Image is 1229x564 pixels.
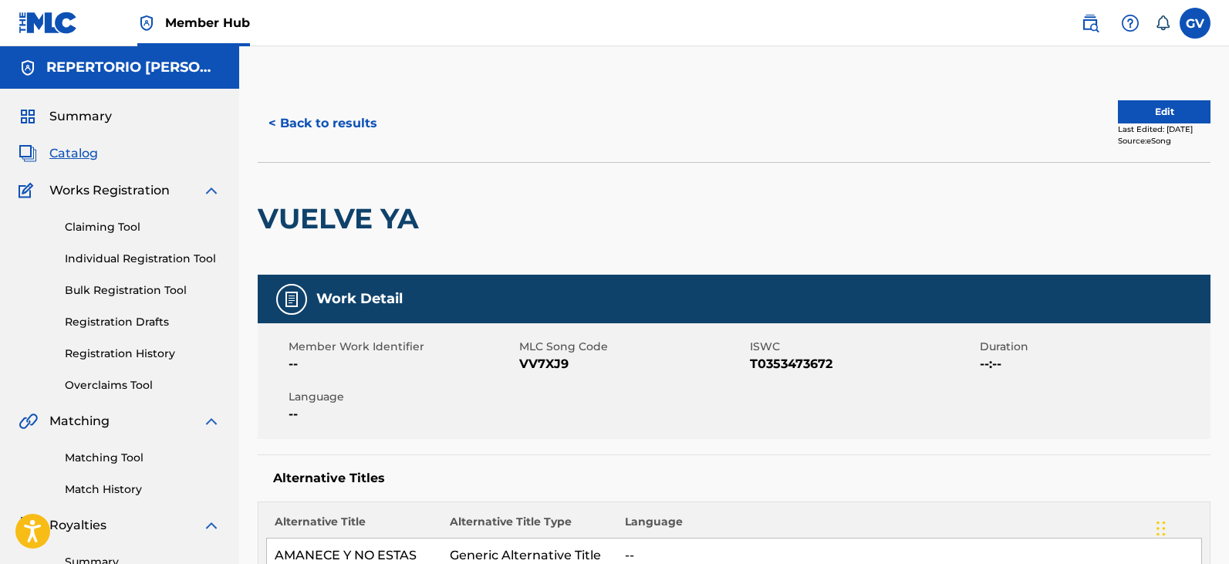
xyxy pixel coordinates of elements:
[1180,8,1210,39] div: User Menu
[1152,490,1229,564] iframe: Chat Widget
[49,107,112,126] span: Summary
[65,282,221,299] a: Bulk Registration Tool
[19,144,37,163] img: Catalog
[1121,14,1140,32] img: help
[165,14,250,32] span: Member Hub
[65,251,221,267] a: Individual Registration Tool
[46,59,221,76] h5: REPERTORIO VEGA
[19,144,98,163] a: CatalogCatalog
[289,389,515,405] span: Language
[258,104,388,143] button: < Back to results
[19,107,112,126] a: SummarySummary
[289,339,515,355] span: Member Work Identifier
[65,219,221,235] a: Claiming Tool
[1186,351,1229,475] iframe: Resource Center
[1115,8,1146,39] div: Help
[258,201,427,236] h2: VUELVE YA
[65,377,221,393] a: Overclaims Tool
[19,412,38,431] img: Matching
[19,516,37,535] img: Royalties
[1152,490,1229,564] div: Widget de chat
[750,339,977,355] span: ISWC
[49,144,98,163] span: Catalog
[1081,14,1099,32] img: search
[316,290,403,308] h5: Work Detail
[202,412,221,431] img: expand
[137,14,156,32] img: Top Rightsholder
[617,514,1202,539] th: Language
[980,339,1207,355] span: Duration
[49,181,170,200] span: Works Registration
[750,355,977,373] span: T0353473672
[65,314,221,330] a: Registration Drafts
[1118,135,1210,147] div: Source: eSong
[442,514,617,539] th: Alternative Title Type
[289,405,515,424] span: --
[65,481,221,498] a: Match History
[289,355,515,373] span: --
[65,346,221,362] a: Registration History
[19,107,37,126] img: Summary
[65,450,221,466] a: Matching Tool
[1156,505,1166,552] div: Arrastrar
[282,290,301,309] img: Work Detail
[202,516,221,535] img: expand
[1118,123,1210,135] div: Last Edited: [DATE]
[49,516,106,535] span: Royalties
[202,181,221,200] img: expand
[519,339,746,355] span: MLC Song Code
[19,12,78,34] img: MLC Logo
[1155,15,1170,31] div: Notifications
[980,355,1207,373] span: --:--
[519,355,746,373] span: VV7XJ9
[19,59,37,77] img: Accounts
[267,514,442,539] th: Alternative Title
[49,412,110,431] span: Matching
[1118,100,1210,123] button: Edit
[273,471,1195,486] h5: Alternative Titles
[1075,8,1106,39] a: Public Search
[19,181,39,200] img: Works Registration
